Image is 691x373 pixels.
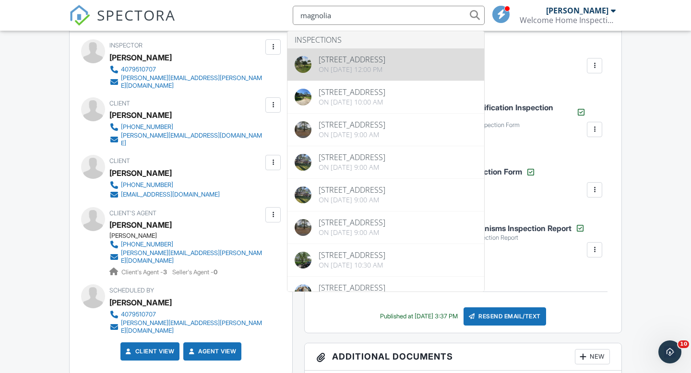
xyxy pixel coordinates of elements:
input: Search everything... [293,6,485,25]
div: [STREET_ADDRESS] [319,219,385,226]
a: [STREET_ADDRESS] [287,277,484,309]
div: [PERSON_NAME] [109,232,271,240]
div: [PERSON_NAME] [109,50,172,65]
li: Inspections [287,31,484,48]
div: [PHONE_NUMBER] [121,241,173,248]
span: SPECTORA [97,5,176,25]
a: [PERSON_NAME][EMAIL_ADDRESS][PERSON_NAME][DOMAIN_NAME] [109,249,263,265]
a: [STREET_ADDRESS] On [DATE] 9:00 am [287,114,484,146]
div: On [DATE] 10:30 am [319,261,385,269]
strong: 0 [214,268,217,276]
img: streetview [295,56,311,73]
iframe: Intercom live chat [658,340,681,363]
div: [EMAIL_ADDRESS][DOMAIN_NAME] [121,191,220,198]
a: [PERSON_NAME][EMAIL_ADDRESS][DOMAIN_NAME] [109,132,263,147]
div: [PERSON_NAME] [109,108,172,122]
div: [STREET_ADDRESS] [319,121,385,128]
div: [PERSON_NAME][EMAIL_ADDRESS][PERSON_NAME][DOMAIN_NAME] [121,249,263,265]
div: [PERSON_NAME] [546,6,608,15]
div: Published at [DATE] 3:37 PM [380,313,458,320]
div: Resend Email/Text [464,307,546,326]
span: Client's Agent [109,210,156,217]
a: [EMAIL_ADDRESS][DOMAIN_NAME] [109,190,220,199]
img: cover.jpg [295,186,311,203]
strong: 3 [163,268,167,276]
div: On [DATE] 9:00 am [319,163,385,171]
a: [PHONE_NUMBER] [109,180,220,190]
a: [STREET_ADDRESS] On [DATE] 9:00 am [287,179,484,211]
div: Welcome Home Inspections, LLC [520,15,616,25]
span: Client [109,157,130,164]
div: 4079510707 [121,66,156,73]
a: [PERSON_NAME][EMAIL_ADDRESS][PERSON_NAME][DOMAIN_NAME] [109,74,263,90]
div: [PERSON_NAME][EMAIL_ADDRESS][PERSON_NAME][DOMAIN_NAME] [121,319,263,335]
span: Seller's Agent - [172,268,217,276]
span: 10 [678,340,689,348]
img: cover.jpg [295,284,311,301]
img: cover.jpg [295,154,311,171]
a: [STREET_ADDRESS] On [DATE] 9:00 am [287,146,484,178]
div: [STREET_ADDRESS] [319,284,385,291]
a: [PERSON_NAME][EMAIL_ADDRESS][PERSON_NAME][DOMAIN_NAME] [109,319,263,335]
div: [PERSON_NAME][EMAIL_ADDRESS][DOMAIN_NAME] [121,132,263,147]
span: Scheduled By [109,287,154,294]
div: [PERSON_NAME] [109,166,172,180]
a: 4079510707 [109,65,263,74]
div: [PHONE_NUMBER] [121,181,173,189]
h3: Additional Documents [305,343,621,371]
div: [STREET_ADDRESS] [319,251,385,259]
span: Client [109,100,130,107]
img: The Best Home Inspection Software - Spectora [69,5,90,26]
a: [PERSON_NAME] [109,218,172,232]
a: [STREET_ADDRESS] On [DATE] 9:00 am [287,211,484,244]
img: streetview [295,219,311,236]
a: SPECTORA [69,13,176,33]
a: [PHONE_NUMBER] [109,240,263,249]
a: [STREET_ADDRESS] On [DATE] 10:00 am [287,81,484,113]
div: [STREET_ADDRESS] [319,153,385,161]
a: Agent View [187,347,236,356]
a: 4079510707 [109,310,263,319]
div: On [DATE] 10:00 am [319,98,385,106]
div: [PHONE_NUMBER] [121,123,173,131]
div: On [DATE] 9:00 am [319,131,385,139]
div: 4079510707 [121,311,156,318]
div: [STREET_ADDRESS] [319,56,385,63]
img: streetview [295,121,311,138]
img: 8951658%2Fcover_photos%2FECC20T7yOcIbga5IcAes%2Foriginal.8951658-1750861452451 [295,89,311,105]
a: [PHONE_NUMBER] [109,122,263,132]
div: New [575,349,610,364]
div: [PERSON_NAME][EMAIL_ADDRESS][PERSON_NAME][DOMAIN_NAME] [121,74,263,90]
div: [STREET_ADDRESS] [319,88,385,96]
div: [STREET_ADDRESS] [319,186,385,194]
span: Inspector [109,42,143,49]
a: [STREET_ADDRESS] On [DATE] 12:00 pm [287,48,484,81]
a: Client View [124,347,175,356]
div: On [DATE] 9:00 am [319,229,385,236]
img: streetview [295,252,311,268]
div: On [DATE] 12:00 pm [319,66,385,73]
a: [STREET_ADDRESS] On [DATE] 10:30 am [287,244,484,276]
div: On [DATE] 9:00 am [319,196,385,204]
div: [PERSON_NAME] [109,295,172,310]
span: Client's Agent - [121,268,168,276]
